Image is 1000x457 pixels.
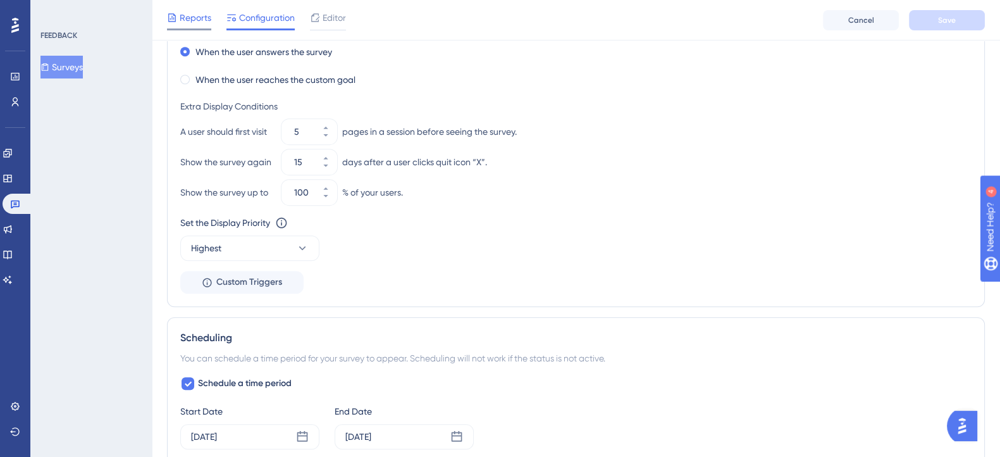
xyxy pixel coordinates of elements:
div: [DATE] [345,429,371,444]
div: pages in a session before seeing the survey. [342,124,517,139]
span: Cancel [848,15,874,25]
button: Surveys [40,56,83,78]
span: Need Help? [30,3,79,18]
div: Show the survey up to [180,185,276,200]
div: Scheduling [180,330,972,346]
div: You can schedule a time period for your survey to appear. Scheduling will not work if the status ... [180,351,972,366]
div: Show the survey again [180,154,276,170]
label: When the user answers the survey [195,44,332,59]
div: % of your users. [342,185,403,200]
span: Reports [180,10,211,25]
div: [DATE] [191,429,217,444]
button: Save [909,10,985,30]
span: Editor [323,10,346,25]
div: 4 [88,6,92,16]
span: Highest [191,241,221,256]
span: Configuration [239,10,295,25]
div: A user should first visit [180,124,276,139]
span: Custom Triggers [216,275,282,290]
iframe: UserGuiding AI Assistant Launcher [947,407,985,445]
label: When the user reaches the custom goal [195,72,355,87]
span: Save [938,15,956,25]
div: FEEDBACK [40,30,77,41]
span: Schedule a time period [198,376,292,391]
button: Highest [180,235,319,261]
div: days after a user clicks quit icon “X”. [342,154,487,170]
div: Extra Display Conditions [180,99,972,114]
div: Set the Display Priority [180,215,270,230]
div: End Date [335,404,474,419]
button: Cancel [823,10,899,30]
div: Start Date [180,404,319,419]
button: Custom Triggers [180,271,304,294]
